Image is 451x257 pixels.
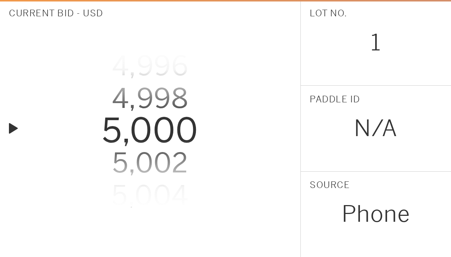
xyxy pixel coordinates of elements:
[342,203,410,225] div: Phone
[310,9,348,18] div: LOT NO.
[310,95,360,104] div: PADDLE ID
[310,181,350,190] div: SOURCE
[9,9,103,18] div: Current Bid - USD
[354,117,398,140] div: N/A
[371,32,381,54] div: 1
